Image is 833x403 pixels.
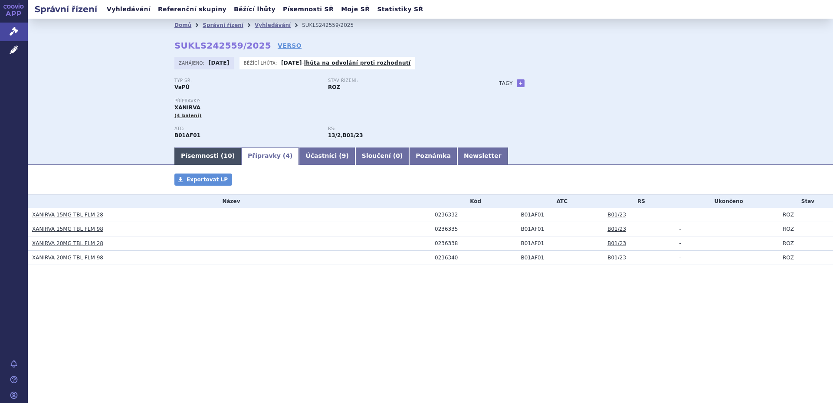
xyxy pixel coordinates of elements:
[28,3,104,15] h2: Správní řízení
[679,212,681,218] span: -
[174,22,191,28] a: Domů
[304,60,411,66] a: lhůta na odvolání proti rozhodnutí
[435,226,516,232] div: 0236335
[328,132,341,138] strong: léčiva k terapii nebo k profylaxi tromboembolických onemocnění, přímé inhibitory faktoru Xa a tro...
[396,152,400,159] span: 0
[430,195,516,208] th: Kód
[457,147,508,165] a: Newsletter
[280,3,336,15] a: Písemnosti SŘ
[209,60,230,66] strong: [DATE]
[155,3,229,15] a: Referenční skupiny
[174,132,200,138] strong: RIVAROXABAN
[778,195,833,208] th: Stav
[281,60,302,66] strong: [DATE]
[255,22,291,28] a: Vyhledávání
[516,222,603,236] td: RIVAROXABAN
[28,195,430,208] th: Název
[328,126,482,139] div: ,
[278,41,302,50] a: VERSO
[174,105,200,111] span: XANIRVA
[679,226,681,232] span: -
[281,59,411,66] p: -
[179,59,206,66] span: Zahájeno:
[435,255,516,261] div: 0236340
[302,19,365,32] li: SUKLS242559/2025
[203,22,243,28] a: Správní řízení
[355,147,409,165] a: Sloučení (0)
[778,208,833,222] td: ROZ
[435,212,516,218] div: 0236332
[187,177,228,183] span: Exportovat LP
[517,79,525,87] a: +
[778,236,833,251] td: ROZ
[241,147,299,165] a: Přípravky (4)
[174,147,241,165] a: Písemnosti (10)
[516,236,603,251] td: RIVAROXABAN
[244,59,279,66] span: Běžící lhůta:
[343,132,363,138] strong: gatrany a xabany vyšší síly
[338,3,372,15] a: Moje SŘ
[516,251,603,265] td: RIVAROXABAN
[328,126,473,131] p: RS:
[174,126,319,131] p: ATC:
[374,3,426,15] a: Statistiky SŘ
[174,84,190,90] strong: VaPÚ
[607,212,626,218] a: B01/23
[174,98,482,104] p: Přípravky:
[328,78,473,83] p: Stav řízení:
[409,147,457,165] a: Poznámka
[32,212,103,218] a: XANIRVA 15MG TBL FLM 28
[499,78,513,88] h3: Tagy
[285,152,290,159] span: 4
[607,255,626,261] a: B01/23
[675,195,778,208] th: Ukončeno
[778,251,833,265] td: ROZ
[516,195,603,208] th: ATC
[342,152,346,159] span: 9
[603,195,675,208] th: RS
[231,3,278,15] a: Běžící lhůty
[435,240,516,246] div: 0236338
[104,3,153,15] a: Vyhledávání
[328,84,340,90] strong: ROZ
[516,208,603,222] td: RIVAROXABAN
[679,255,681,261] span: -
[299,147,355,165] a: Účastníci (9)
[778,222,833,236] td: ROZ
[679,240,681,246] span: -
[174,78,319,83] p: Typ SŘ:
[607,226,626,232] a: B01/23
[174,113,202,118] span: (4 balení)
[32,226,103,232] a: XANIRVA 15MG TBL FLM 98
[174,174,232,186] a: Exportovat LP
[32,255,103,261] a: XANIRVA 20MG TBL FLM 98
[32,240,103,246] a: XANIRVA 20MG TBL FLM 28
[223,152,232,159] span: 10
[174,40,271,51] strong: SUKLS242559/2025
[607,240,626,246] a: B01/23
